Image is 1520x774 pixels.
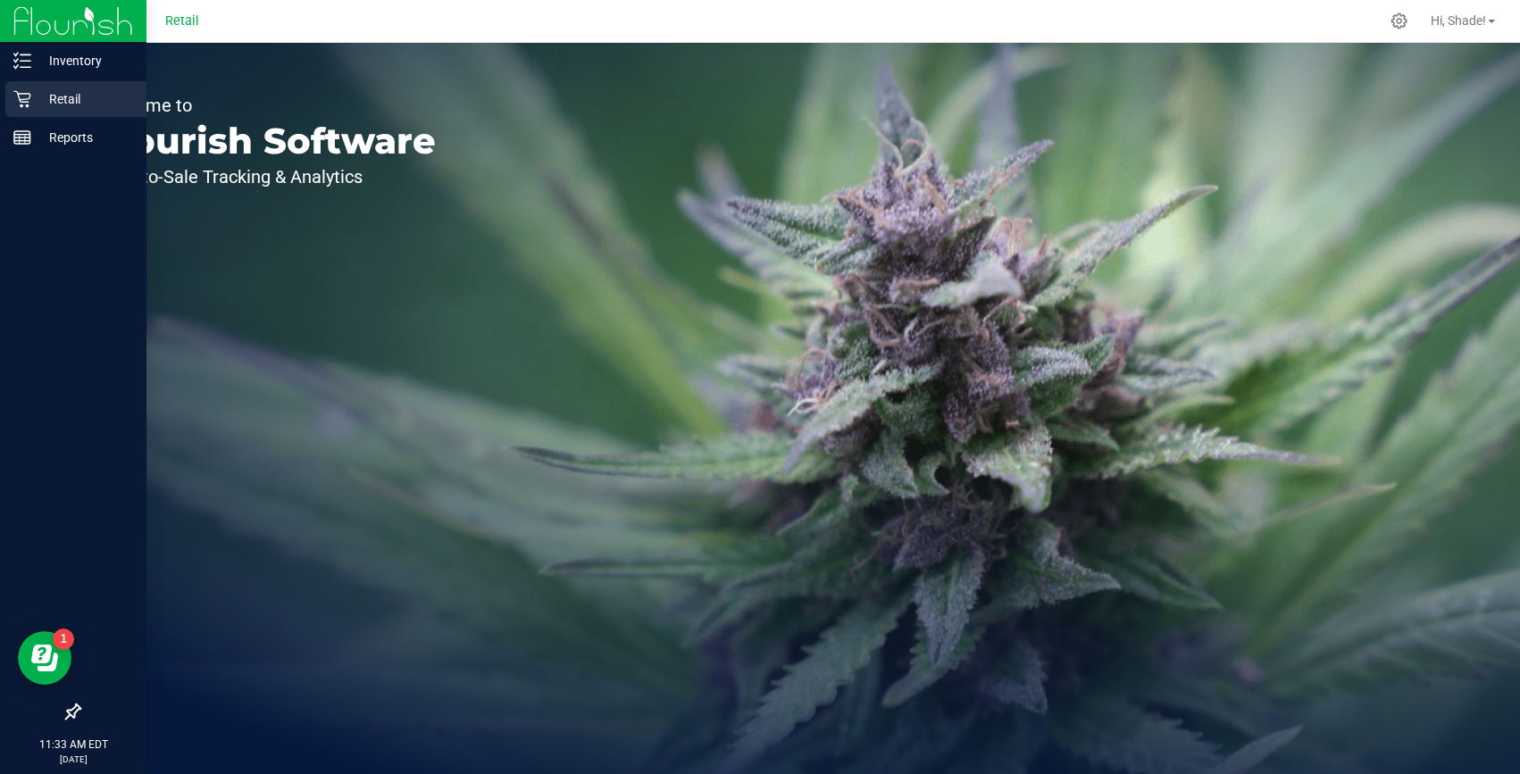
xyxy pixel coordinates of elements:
p: Reports [31,127,138,148]
iframe: Resource center unread badge [53,628,74,650]
span: Retail [165,13,199,29]
p: Seed-to-Sale Tracking & Analytics [96,168,436,186]
inline-svg: Reports [13,129,31,146]
inline-svg: Inventory [13,52,31,70]
p: Flourish Software [96,123,436,159]
div: Manage settings [1388,12,1410,29]
p: Retail [31,88,138,110]
iframe: Resource center [18,631,71,685]
p: 11:33 AM EDT [8,737,138,753]
inline-svg: Retail [13,90,31,108]
span: Hi, Shade! [1431,13,1486,28]
p: Welcome to [96,96,436,114]
p: Inventory [31,50,138,71]
p: [DATE] [8,753,138,766]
